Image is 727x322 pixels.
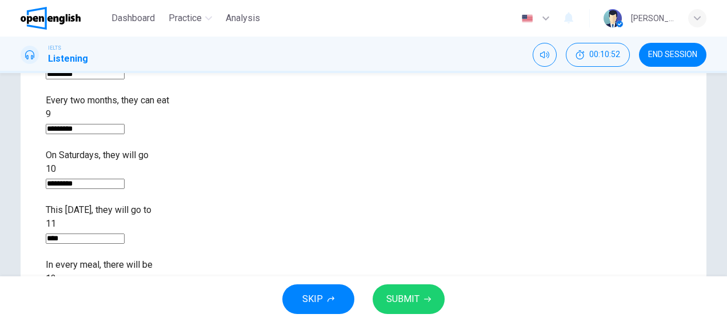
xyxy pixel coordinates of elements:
span: END SESSION [648,50,697,59]
span: SUBMIT [386,291,420,307]
div: Hide [566,43,630,67]
span: Analysis [226,11,260,25]
span: IELTS [48,44,61,52]
span: 12 [46,273,56,284]
span: 9 [46,108,51,119]
button: Dashboard [107,8,159,29]
span: Dashboard [111,11,155,25]
h1: Listening [48,52,88,66]
button: END SESSION [639,43,706,67]
button: 00:10:52 [566,43,630,67]
span: Practice [169,11,202,25]
span: 00:10:52 [589,50,620,59]
button: SKIP [282,284,354,314]
span: In every meal, there will be [46,259,153,270]
a: OpenEnglish logo [21,7,107,30]
button: Practice [164,8,217,29]
span: Every two months, they can eat [46,95,169,106]
span: This [DATE], they will go to [46,204,151,215]
span: SKIP [302,291,323,307]
span: 10 [46,163,56,174]
button: SUBMIT [373,284,445,314]
div: Mute [533,43,557,67]
img: OpenEnglish logo [21,7,81,30]
button: Analysis [221,8,265,29]
div: [PERSON_NAME] [631,11,674,25]
span: On Saturdays, they will go [46,150,149,160]
span: 11 [46,218,56,229]
img: Profile picture [604,9,622,27]
img: en [520,14,534,23]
